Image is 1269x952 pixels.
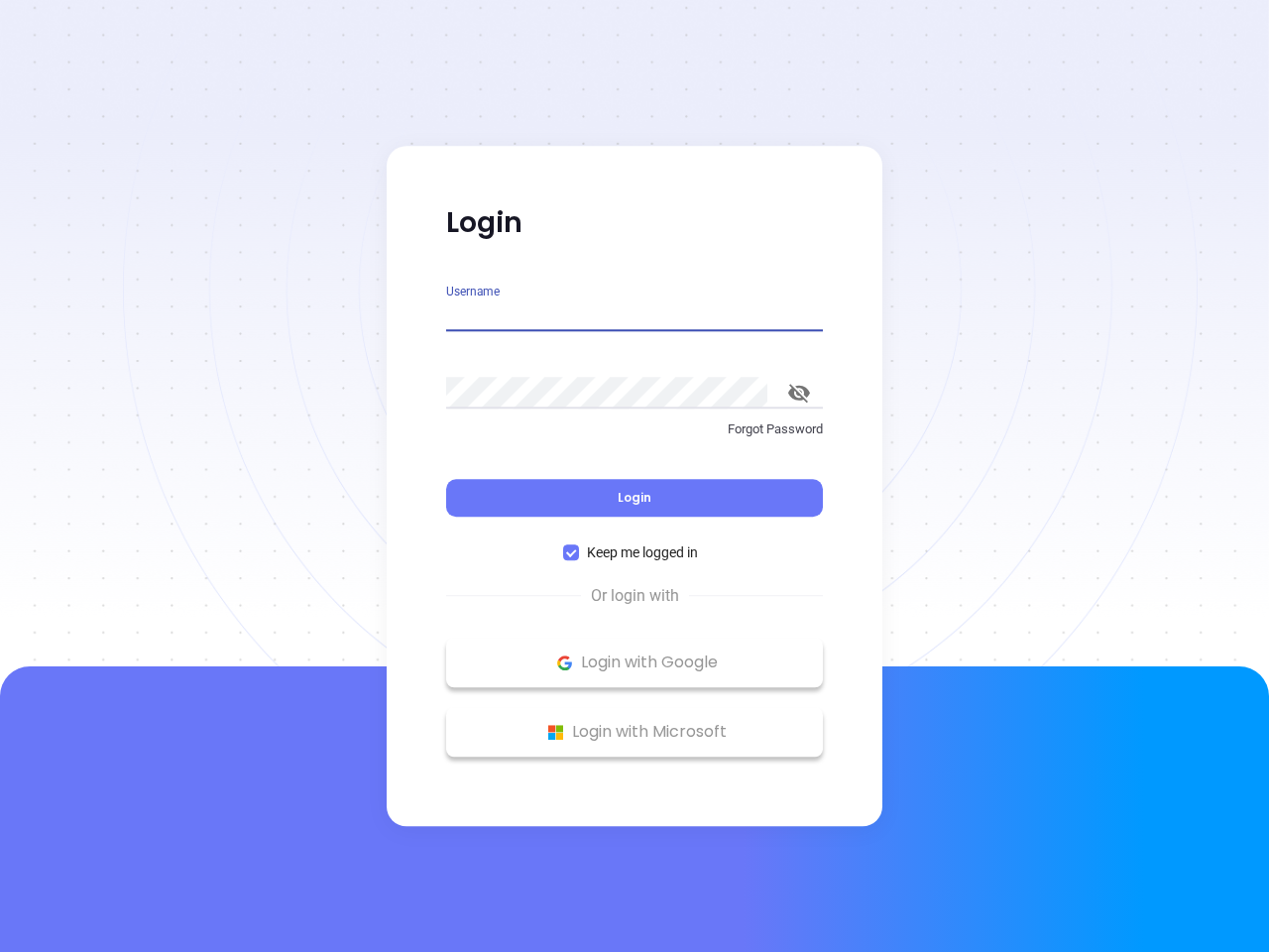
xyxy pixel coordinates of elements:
[446,479,823,517] button: Login
[446,707,823,757] button: Microsoft Logo Login with Microsoft
[446,419,823,439] p: Forgot Password
[552,651,577,675] img: Google Logo
[446,205,823,241] p: Login
[446,419,823,455] a: Forgot Password
[446,286,500,297] label: Username
[446,638,823,687] button: Google Logo Login with Google
[775,369,823,416] button: toggle password visibility
[456,717,813,747] p: Login with Microsoft
[579,541,706,563] span: Keep me logged in
[543,720,568,745] img: Microsoft Logo
[618,489,651,506] span: Login
[456,648,813,677] p: Login with Google
[581,584,689,608] span: Or login with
